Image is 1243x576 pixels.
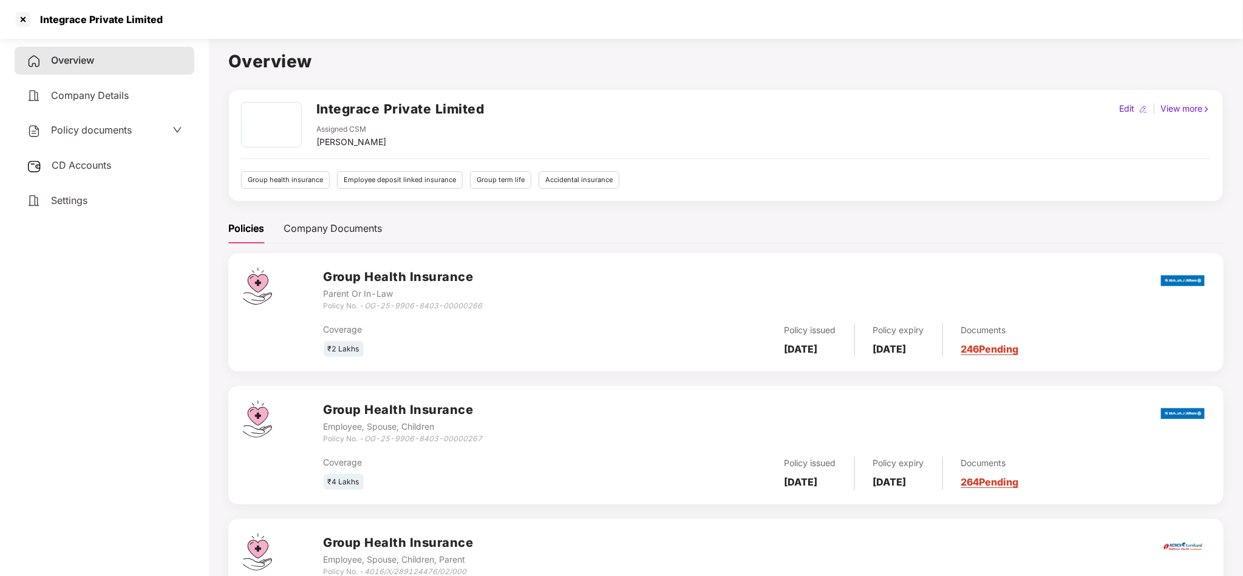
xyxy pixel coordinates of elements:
div: Accidental insurance [539,171,619,189]
div: Company Documents [284,221,382,236]
img: editIcon [1139,105,1148,114]
b: [DATE] [873,476,907,488]
img: bajaj.png [1161,267,1205,294]
a: 246 Pending [961,343,1019,355]
div: Group health insurance [241,171,330,189]
div: [PERSON_NAME] [316,135,386,149]
div: Employee, Spouse, Children [324,420,483,433]
h1: Overview [228,48,1224,75]
div: Coverage [324,323,619,336]
div: View more [1158,102,1213,115]
img: svg+xml;base64,PHN2ZyB4bWxucz0iaHR0cDovL3d3dy53My5vcmcvMjAwMC9zdmciIHdpZHRoPSIyNCIgaGVpZ2h0PSIyNC... [27,54,41,69]
i: OG-25-9906-8403-00000267 [365,434,483,443]
b: [DATE] [873,343,907,355]
div: Documents [961,324,1019,337]
img: bajaj.png [1161,400,1205,427]
img: svg+xml;base64,PHN2ZyB4bWxucz0iaHR0cDovL3d3dy53My5vcmcvMjAwMC9zdmciIHdpZHRoPSI0Ny43MTQiIGhlaWdodD... [243,268,272,305]
h3: Group Health Insurance [324,268,483,286]
b: [DATE] [785,476,818,488]
h3: Group Health Insurance [324,534,474,552]
div: Policy expiry [873,324,924,337]
img: svg+xml;base64,PHN2ZyB4bWxucz0iaHR0cDovL3d3dy53My5vcmcvMjAwMC9zdmciIHdpZHRoPSIyNCIgaGVpZ2h0PSIyNC... [27,124,41,138]
img: svg+xml;base64,PHN2ZyB4bWxucz0iaHR0cDovL3d3dy53My5vcmcvMjAwMC9zdmciIHdpZHRoPSI0Ny43MTQiIGhlaWdodD... [243,534,272,571]
a: 264 Pending [961,476,1019,488]
i: OG-25-9906-8403-00000266 [365,301,483,310]
span: Policy documents [51,124,132,136]
img: svg+xml;base64,PHN2ZyB4bWxucz0iaHR0cDovL3d3dy53My5vcmcvMjAwMC9zdmciIHdpZHRoPSI0Ny43MTQiIGhlaWdodD... [243,401,272,438]
div: Assigned CSM [316,124,386,135]
div: Policy expiry [873,456,924,470]
div: Integrace Private Limited [33,13,163,25]
img: rightIcon [1202,105,1211,114]
b: [DATE] [785,343,818,355]
div: ₹4 Lakhs [324,474,364,490]
img: svg+xml;base64,PHN2ZyB4bWxucz0iaHR0cDovL3d3dy53My5vcmcvMjAwMC9zdmciIHdpZHRoPSIyNCIgaGVpZ2h0PSIyNC... [27,89,41,103]
div: Parent Or In-Law [324,287,483,300]
img: icici.png [1161,539,1205,554]
div: ₹2 Lakhs [324,341,364,357]
div: Documents [961,456,1019,470]
div: Policies [228,221,264,236]
div: Policy issued [785,324,836,337]
span: Overview [51,54,94,66]
div: Employee deposit linked insurance [337,171,463,189]
span: CD Accounts [52,159,111,171]
span: down [172,125,182,135]
div: Group term life [470,171,531,189]
div: Policy issued [785,456,836,470]
h2: Integrace Private Limited [316,99,485,119]
h3: Group Health Insurance [324,401,483,419]
div: | [1150,102,1158,115]
img: svg+xml;base64,PHN2ZyB4bWxucz0iaHR0cDovL3d3dy53My5vcmcvMjAwMC9zdmciIHdpZHRoPSIyNCIgaGVpZ2h0PSIyNC... [27,194,41,208]
div: Employee, Spouse, Children, Parent [324,553,474,566]
div: Policy No. - [324,300,483,312]
div: Coverage [324,456,619,469]
div: Edit [1117,102,1137,115]
span: Settings [51,194,87,206]
span: Company Details [51,89,129,101]
div: Policy No. - [324,433,483,445]
i: 4016/X/289124476/02/000 [365,567,467,576]
img: svg+xml;base64,PHN2ZyB3aWR0aD0iMjUiIGhlaWdodD0iMjQiIHZpZXdCb3g9IjAgMCAyNSAyNCIgZmlsbD0ibm9uZSIgeG... [27,159,42,174]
